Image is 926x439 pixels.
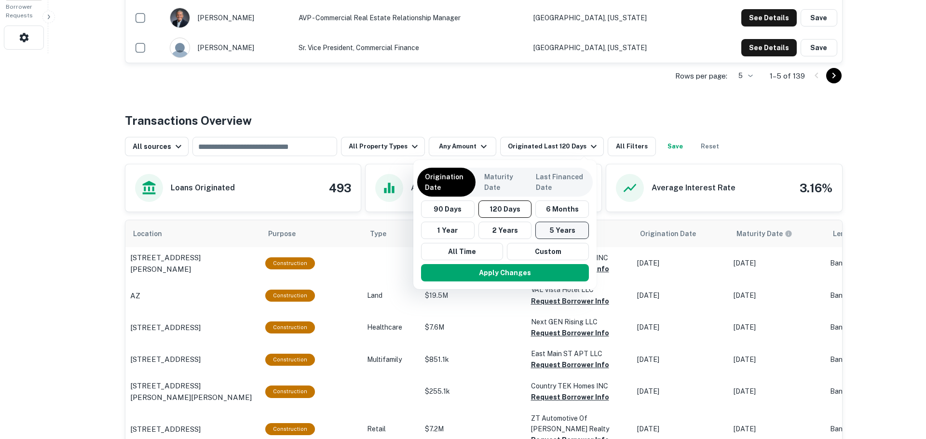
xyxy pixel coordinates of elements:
iframe: Chat Widget [878,362,926,408]
button: Custom [507,243,589,260]
p: Last Financed Date [536,172,585,193]
p: Origination Date [425,172,468,193]
button: 2 Years [478,222,532,239]
p: Maturity Date [484,172,519,193]
button: Apply Changes [421,264,589,281]
button: 90 Days [421,200,475,218]
button: 120 Days [478,200,532,218]
button: 6 Months [535,200,589,218]
button: 1 Year [421,222,475,239]
button: All Time [421,243,503,260]
button: 5 Years [535,222,589,239]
